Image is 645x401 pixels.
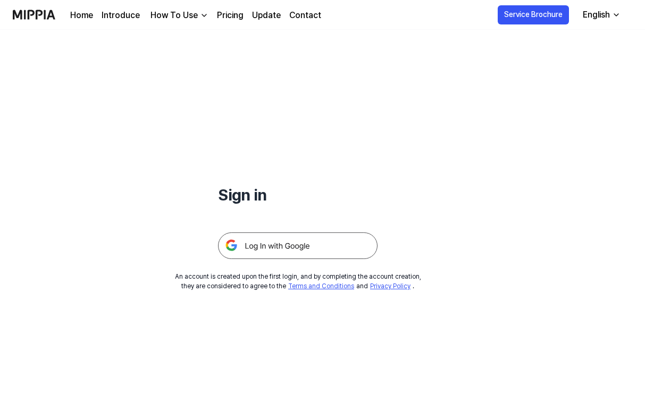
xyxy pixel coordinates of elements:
[498,5,569,24] button: Service Brochure
[288,282,354,290] a: Terms and Conditions
[217,9,244,22] a: Pricing
[252,9,281,22] a: Update
[148,9,208,22] button: How To Use
[370,282,411,290] a: Privacy Policy
[200,11,208,20] img: down
[70,9,93,22] a: Home
[218,232,378,259] img: 구글 로그인 버튼
[102,9,140,22] a: Introduce
[289,9,321,22] a: Contact
[218,183,378,207] h1: Sign in
[175,272,421,291] div: An account is created upon the first login, and by completing the account creation, they are cons...
[574,4,627,26] button: English
[148,9,200,22] div: How To Use
[581,9,612,21] div: English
